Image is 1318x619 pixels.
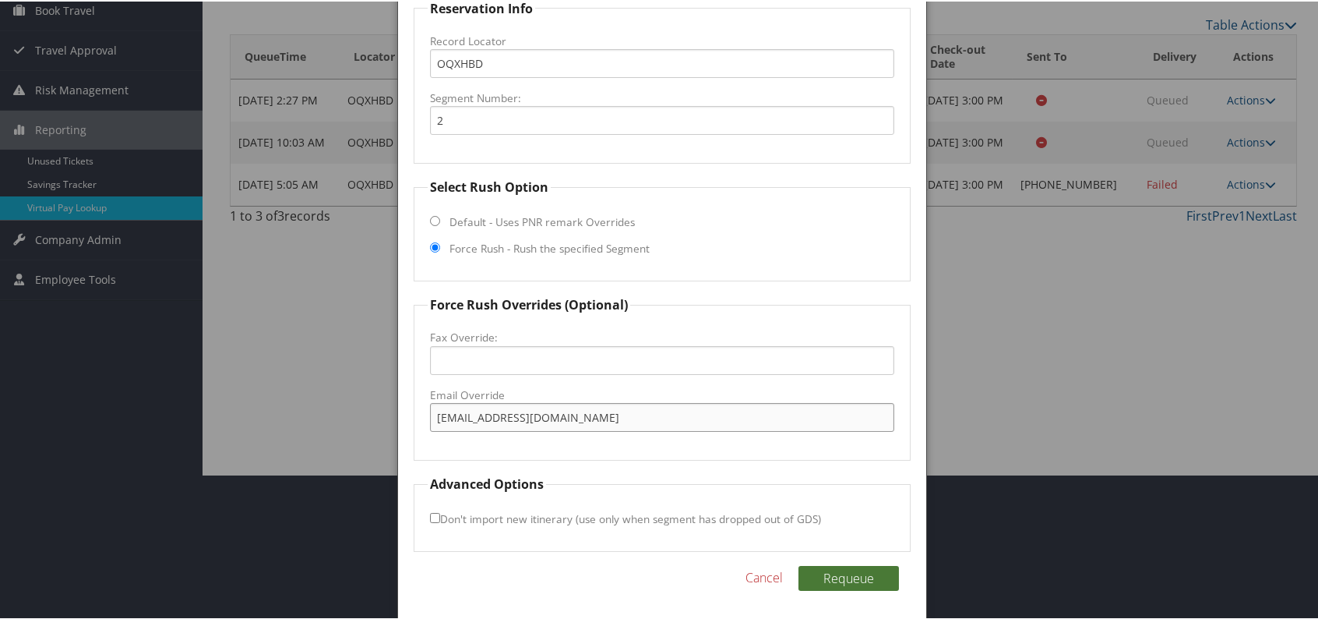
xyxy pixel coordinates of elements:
[430,32,894,48] label: Record Locator
[430,503,821,532] label: Don't import new itinerary (use only when segment has dropped out of GDS)
[745,567,783,585] a: Cancel
[449,213,635,228] label: Default - Uses PNR remark Overrides
[430,328,894,344] label: Fax Override:
[428,176,551,195] legend: Select Rush Option
[430,89,894,104] label: Segment Number:
[428,473,546,492] legend: Advanced Options
[430,511,440,522] input: Don't import new itinerary (use only when segment has dropped out of GDS)
[428,294,630,313] legend: Force Rush Overrides (Optional)
[449,239,650,255] label: Force Rush - Rush the specified Segment
[430,386,894,401] label: Email Override
[798,564,899,589] button: Requeue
